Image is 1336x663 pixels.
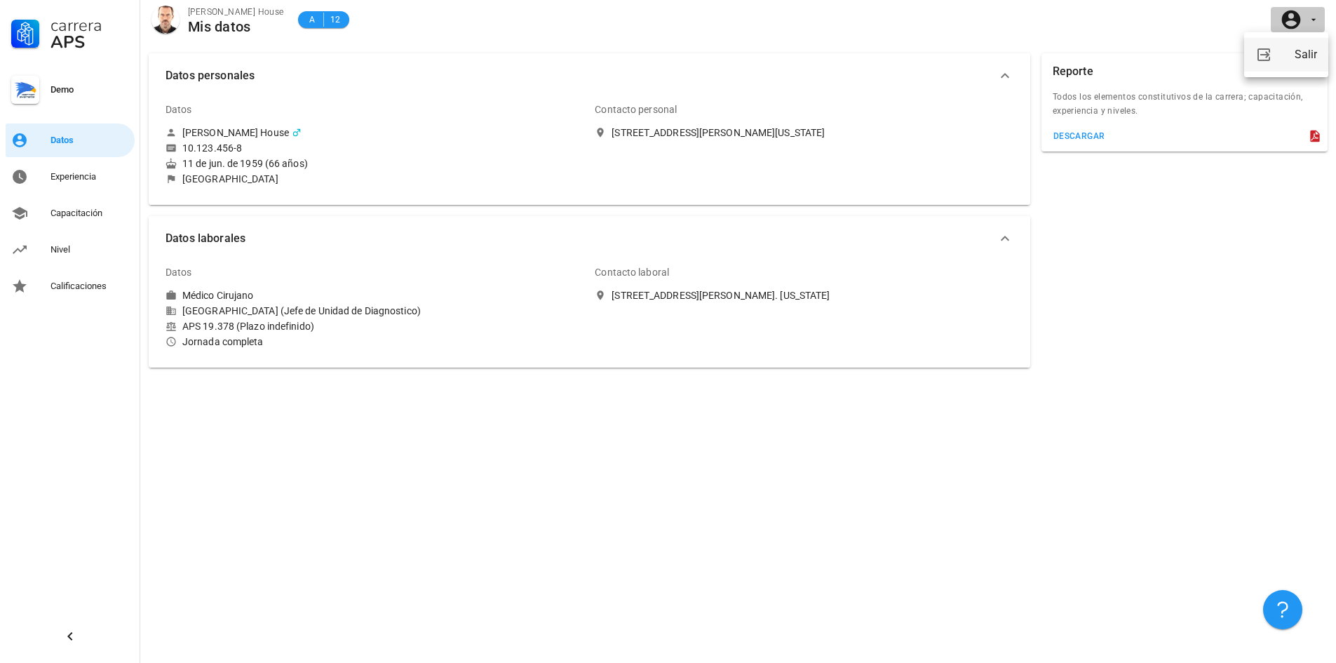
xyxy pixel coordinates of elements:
span: A [306,13,318,27]
button: Datos personales [149,53,1030,98]
div: [GEOGRAPHIC_DATA] (Jefe de Unidad de Diagnostico) [166,304,583,317]
div: APS [50,34,129,51]
div: Experiencia [50,171,129,182]
span: 12 [330,13,341,27]
div: descargar [1053,131,1105,141]
div: APS 19.378 (Plazo indefinido) [166,320,583,333]
a: Capacitación [6,196,135,230]
div: [GEOGRAPHIC_DATA] [182,173,278,185]
a: Nivel [6,233,135,267]
div: [STREET_ADDRESS][PERSON_NAME]. [US_STATE] [612,289,830,302]
div: Contacto personal [595,93,677,126]
div: Todos los elementos constitutivos de la carrera; capacitación, experiencia y niveles. [1041,90,1328,126]
div: Reporte [1053,53,1093,90]
a: [STREET_ADDRESS][PERSON_NAME]. [US_STATE] [595,289,1013,302]
div: Calificaciones [50,281,129,292]
div: Datos [50,135,129,146]
span: Datos personales [166,66,997,86]
div: 10.123.456-8 [182,142,242,154]
a: Datos [6,123,135,157]
a: Calificaciones [6,269,135,303]
a: [STREET_ADDRESS][PERSON_NAME][US_STATE] [595,126,1013,139]
div: avatar [151,6,180,34]
a: Experiencia [6,160,135,194]
div: [PERSON_NAME] House [182,126,289,139]
div: [PERSON_NAME] House [188,5,284,19]
div: Demo [50,84,129,95]
div: Carrera [50,17,129,34]
div: Contacto laboral [595,255,669,289]
span: Datos laborales [166,229,997,248]
div: Jornada completa [166,335,583,348]
div: Datos [166,93,192,126]
button: Datos laborales [149,216,1030,261]
div: Mis datos [188,19,284,34]
div: Médico Cirujano [182,289,254,302]
button: descargar [1047,126,1111,146]
div: Datos [166,255,192,289]
div: Salir [1295,41,1317,69]
div: 11 de jun. de 1959 (66 años) [166,157,583,170]
div: Nivel [50,244,129,255]
div: Capacitación [50,208,129,219]
div: [STREET_ADDRESS][PERSON_NAME][US_STATE] [612,126,825,139]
